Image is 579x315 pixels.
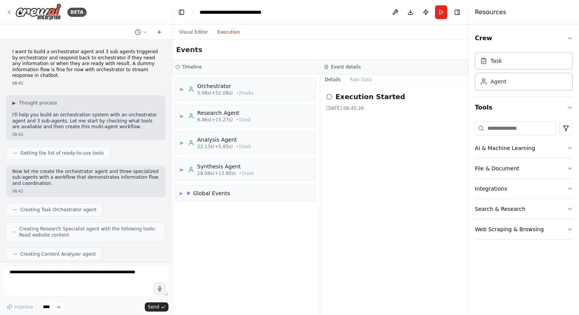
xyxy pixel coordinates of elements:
[345,74,377,85] button: Raw Data
[197,163,254,170] div: Synthesis Agent
[182,64,202,70] h3: Timeline
[335,91,405,102] h2: Execution Started
[475,179,573,199] button: Integrations
[19,226,159,238] span: Creating Research Specialist agent with the following tools: Read website content
[148,304,159,310] span: Send
[197,144,233,150] span: 22.13s (+5.85s)
[197,109,251,117] div: Research Agent
[180,166,184,173] span: ▶
[67,8,87,17] div: BETA
[236,144,251,150] span: • 1 task
[12,100,16,106] span: ▶
[475,219,573,239] button: Web Scraping & Browsing
[475,158,573,178] button: File & Document
[132,28,150,37] button: Switch to previous chat
[3,302,36,312] button: Improve
[475,97,573,118] button: Tools
[12,188,159,194] div: 08:42
[475,199,573,219] button: Search & Research
[475,138,573,158] button: AI & Machine Learning
[154,283,165,294] button: Click to speak your automation idea
[326,105,463,111] div: [DATE] 08:45:26
[180,190,183,196] span: ▶
[475,8,506,17] h4: Resources
[475,49,573,96] div: Crew
[491,57,502,65] div: Task
[12,80,159,86] div: 08:42
[236,117,251,123] span: • 1 task
[153,28,165,37] button: Start a new chat
[12,169,159,187] p: Now let me create the orchestrator agent and three specialized sub-agents with a workflow that de...
[197,90,233,96] span: 5.08s (+52.08s)
[475,28,573,49] button: Crew
[180,140,184,146] span: ▶
[14,304,33,310] span: Improve
[180,113,184,119] span: ▶
[213,28,244,37] button: Execution
[239,170,254,176] span: • 1 task
[176,7,187,18] button: Hide left sidebar
[12,112,159,130] p: I'll help you build an orchestration system with an orchestrator agent and 3 sub-agents. Let me s...
[15,3,61,21] img: Logo
[491,78,506,85] div: Agent
[197,117,233,123] span: 6.86s (+15.27s)
[197,82,254,90] div: Orchestrator
[20,251,96,257] span: Creating Content Analyzer agent
[197,136,251,144] div: Analysis Agent
[452,7,463,18] button: Hide right sidebar
[180,86,184,92] span: ▶
[12,100,57,106] button: ▶Thought process
[20,150,104,156] span: Getting the list of ready-to-use tools
[12,132,159,137] div: 08:42
[475,118,573,246] div: Tools
[12,49,159,79] p: I want to build a orchestrator agent and 3 sub agents triggered by orchestrator and respond back ...
[200,8,262,16] nav: breadcrumb
[175,28,213,37] button: Visual Editor
[320,74,345,85] button: Details
[197,170,236,176] span: 28.08s (+13.80s)
[331,64,361,70] h3: Event details
[20,207,96,213] span: Creating Task Orchestrator agent
[236,90,254,96] span: • 2 task s
[145,302,168,312] button: Send
[19,100,57,106] span: Thought process
[176,44,202,55] h2: Events
[193,189,230,197] div: Global Events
